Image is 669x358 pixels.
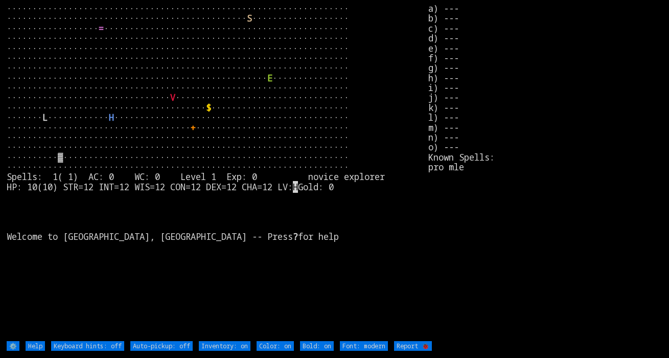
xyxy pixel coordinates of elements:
font: S [247,12,252,24]
font: V [170,92,175,103]
input: Help [26,341,45,351]
input: Report 🐞 [394,341,432,351]
input: ⚙️ [7,341,19,351]
font: E [267,72,272,84]
font: $ [206,102,211,114]
font: + [191,122,196,133]
input: Auto-pickup: off [130,341,193,351]
font: L [42,111,48,123]
input: Inventory: on [199,341,250,351]
stats: a) --- b) --- c) --- d) --- e) --- f) --- g) --- h) --- i) --- j) --- k) --- l) --- m) --- n) ---... [428,4,662,340]
b: ? [293,231,298,242]
input: Color: on [257,341,294,351]
font: = [99,23,104,34]
input: Bold: on [300,341,334,351]
input: Keyboard hints: off [51,341,124,351]
font: H [109,111,114,123]
larn: ··································································· ·····························... [7,4,428,340]
mark: H [293,181,298,193]
input: Font: modern [340,341,388,351]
